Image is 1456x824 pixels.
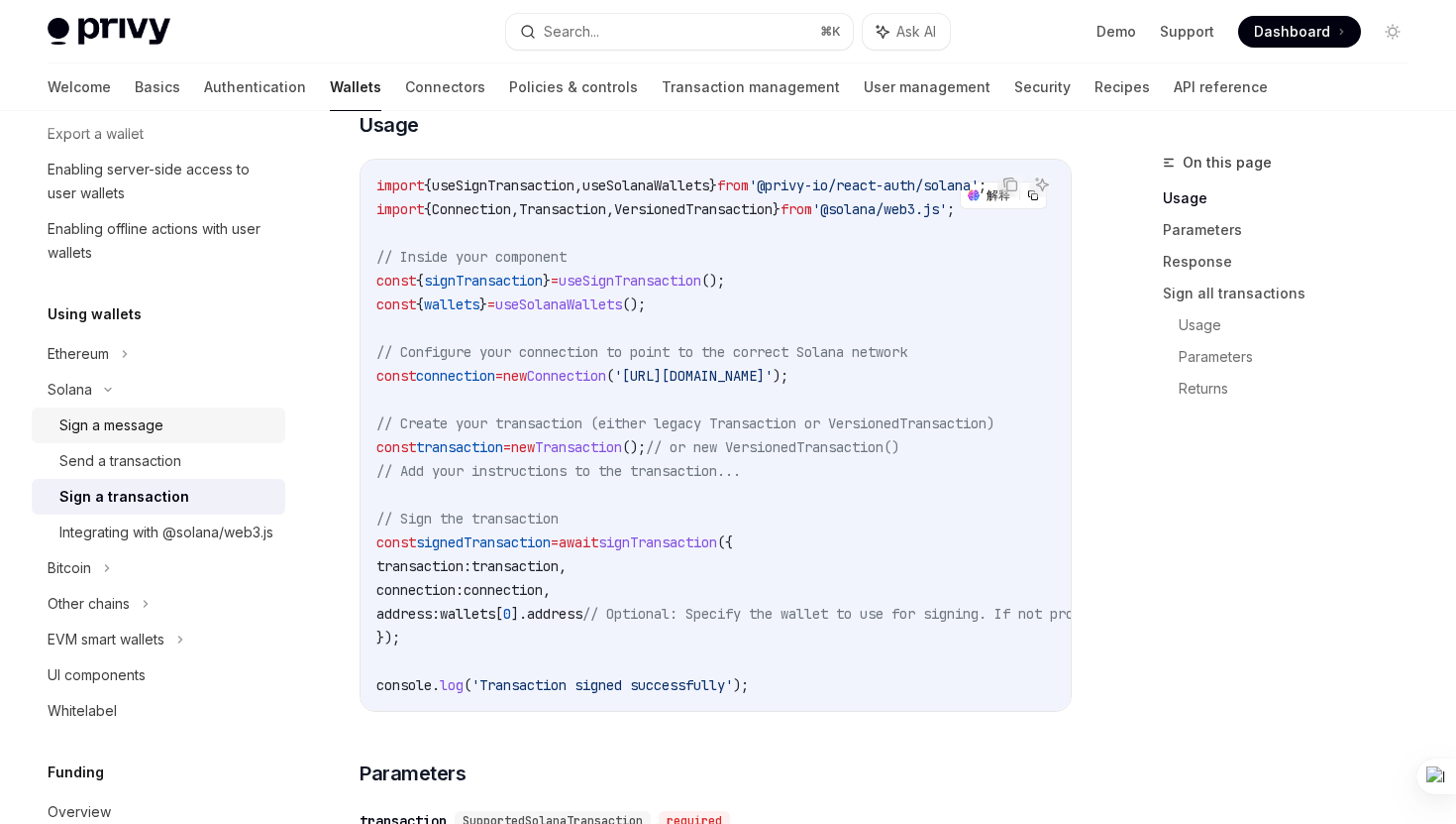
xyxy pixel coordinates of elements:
span: // or new VersionedTransaction() [646,438,899,456]
a: Demo [1096,22,1136,42]
a: Parameters [1163,214,1424,246]
button: Ask AI [1029,172,1055,197]
span: 0 [503,605,511,623]
button: Ask AI [863,14,950,50]
span: = [551,272,559,290]
span: ; [979,177,987,194]
a: Basics [135,63,180,111]
span: ); [773,367,788,385]
a: Whitelabel [32,693,285,729]
span: Dashboard [1254,22,1330,42]
a: Returns [1179,373,1424,405]
div: Enabling offline actions with user wallets [48,217,273,265]
span: signedTransaction [416,533,551,551]
span: ⌘ K [820,24,841,40]
div: Enabling server-side access to user wallets [48,158,273,205]
span: useSolanaWallets [495,295,622,313]
img: light logo [48,18,170,46]
span: transaction [471,557,559,575]
span: transaction: [376,557,471,575]
span: . [432,676,440,694]
a: Security [1014,63,1071,111]
span: new [503,367,527,385]
a: Policies & controls [509,63,638,111]
a: Welcome [48,63,111,111]
span: Transaction [519,200,606,218]
span: import [376,200,424,218]
span: // Sign the transaction [376,510,559,528]
span: console [376,676,432,694]
span: wallets [440,605,495,623]
span: } [543,272,551,290]
span: await [559,533,598,551]
span: Transaction [535,438,622,456]
span: ( [464,676,471,694]
div: Ethereum [48,342,109,366]
span: wallets [424,295,479,313]
span: useSignTransaction [559,272,701,290]
span: import [376,177,424,194]
span: connection [416,367,495,385]
span: VersionedTransaction [614,200,773,218]
div: EVM smart wallets [48,628,164,651]
span: const [376,367,416,385]
span: // Configure your connection to point to the correct Solana network [376,343,907,361]
div: Bitcoin [48,556,91,580]
h5: Using wallets [48,302,142,326]
h5: Funding [48,761,104,784]
a: Transaction management [662,63,840,111]
span: = [495,367,503,385]
span: }); [376,629,400,647]
span: address: [376,605,440,623]
span: } [479,295,487,313]
span: connection: [376,581,464,599]
a: Send a transaction [32,443,285,479]
span: const [376,272,416,290]
span: Usage [360,111,419,139]
span: const [376,438,416,456]
span: from [780,200,812,218]
div: Whitelabel [48,699,117,723]
a: Response [1163,246,1424,278]
span: Ask AI [896,22,936,42]
a: Enabling offline actions with user wallets [32,211,285,271]
span: '[URL][DOMAIN_NAME]' [614,367,773,385]
span: // Create your transaction (either legacy Transaction or VersionedTransaction) [376,414,994,432]
span: new [511,438,535,456]
div: Sign a transaction [59,485,189,509]
span: = [503,438,511,456]
span: signTransaction [598,533,717,551]
div: UI components [48,663,146,687]
div: Sign a message [59,413,163,437]
button: Copy the contents from the code block [997,172,1023,197]
span: // Optional: Specify the wallet to use for signing. If not provided, the first wallet will be used. [582,605,1367,623]
span: , [559,557,567,575]
span: ; [947,200,955,218]
span: connection [464,581,543,599]
span: 'Transaction signed successfully' [471,676,733,694]
a: Usage [1163,182,1424,214]
a: Connectors [405,63,485,111]
span: } [773,200,780,218]
span: , [574,177,582,194]
span: ({ [717,533,733,551]
span: '@solana/web3.js' [812,200,947,218]
span: from [717,177,749,194]
span: (); [701,272,725,290]
span: = [551,533,559,551]
span: signTransaction [424,272,543,290]
span: Parameters [360,760,466,787]
span: , [511,200,519,218]
a: Usage [1179,309,1424,341]
span: const [376,295,416,313]
span: useSolanaWallets [582,177,709,194]
span: = [487,295,495,313]
a: Sign a message [32,408,285,443]
div: Solana [48,378,92,402]
a: Sign all transactions [1163,278,1424,309]
button: Search...⌘K [506,14,852,50]
span: // Add your instructions to the transaction... [376,462,741,480]
span: '@privy-io/react-auth/solana' [749,177,979,194]
div: Integrating with @solana/web3.js [59,521,273,544]
span: address [527,605,582,623]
